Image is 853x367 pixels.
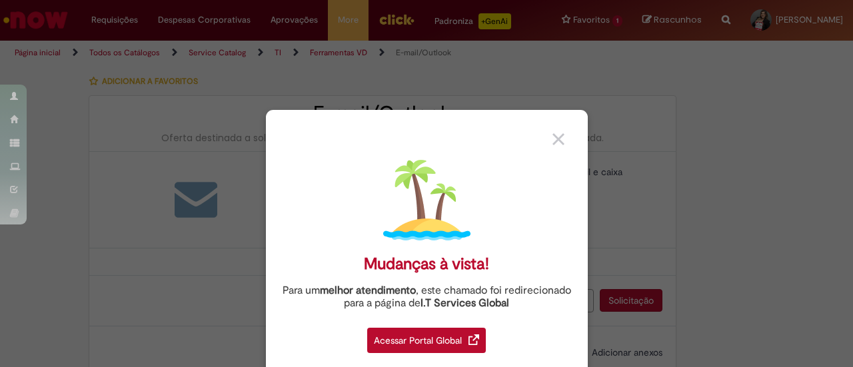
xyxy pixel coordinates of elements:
img: redirect_link.png [468,334,479,345]
img: island.png [383,157,470,244]
div: Acessar Portal Global [367,328,486,353]
div: Para um , este chamado foi redirecionado para a página de [276,284,578,310]
strong: melhor atendimento [320,284,416,297]
a: Acessar Portal Global [367,320,486,353]
a: I.T Services Global [421,289,509,310]
img: close_button_grey.png [552,133,564,145]
div: Mudanças à vista! [364,254,489,274]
